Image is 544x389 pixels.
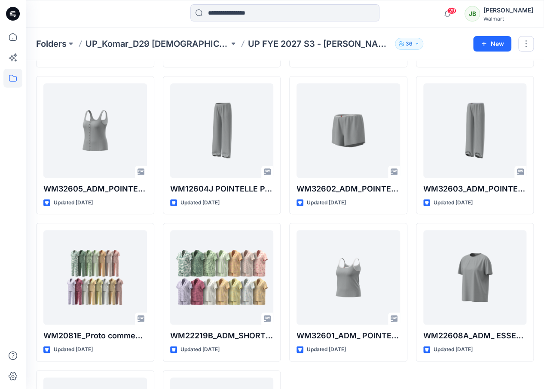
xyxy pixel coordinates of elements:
[473,36,511,52] button: New
[170,183,274,195] p: WM12604J POINTELLE PANT-FAUX FLY & BUTTONS + PICOT
[86,38,229,50] a: UP_Komar_D29 [DEMOGRAPHIC_DATA] Sleep
[307,198,346,207] p: Updated [DATE]
[36,38,67,50] a: Folders
[395,38,423,50] button: 36
[54,345,93,354] p: Updated [DATE]
[434,345,473,354] p: Updated [DATE]
[423,183,527,195] p: WM32603_ADM_POINTELLE OPEN PANT
[483,5,533,15] div: [PERSON_NAME]
[43,330,147,342] p: WM2081E_Proto comment applied pattern_COLORWAY
[180,345,220,354] p: Updated [DATE]
[296,183,400,195] p: WM32602_ADM_POINTELLE SHORT
[170,230,274,325] a: WM22219B_ADM_SHORTY NOTCH SET_COLORWAY
[465,6,480,21] div: JB
[406,39,413,49] p: 36
[434,198,473,207] p: Updated [DATE]
[296,83,400,178] a: WM32602_ADM_POINTELLE SHORT
[43,83,147,178] a: WM32605_ADM_POINTELLE TANK
[307,345,346,354] p: Updated [DATE]
[423,83,527,178] a: WM32603_ADM_POINTELLE OPEN PANT
[248,38,391,50] p: UP FYE 2027 S3 - [PERSON_NAME] D29 [DEMOGRAPHIC_DATA] Sleepwear
[296,330,400,342] p: WM32601_ADM_ POINTELLE TANK
[447,7,456,14] span: 29
[170,330,274,342] p: WM22219B_ADM_SHORTY NOTCH SET_COLORWAY
[43,183,147,195] p: WM32605_ADM_POINTELLE TANK
[483,15,533,22] div: Walmart
[170,83,274,178] a: WM12604J POINTELLE PANT-FAUX FLY & BUTTONS + PICOT
[180,198,220,207] p: Updated [DATE]
[423,230,527,325] a: WM22608A_ADM_ ESSENTIALS TEE
[423,330,527,342] p: WM22608A_ADM_ ESSENTIALS TEE
[43,230,147,325] a: WM2081E_Proto comment applied pattern_COLORWAY
[296,230,400,325] a: WM32601_ADM_ POINTELLE TANK
[54,198,93,207] p: Updated [DATE]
